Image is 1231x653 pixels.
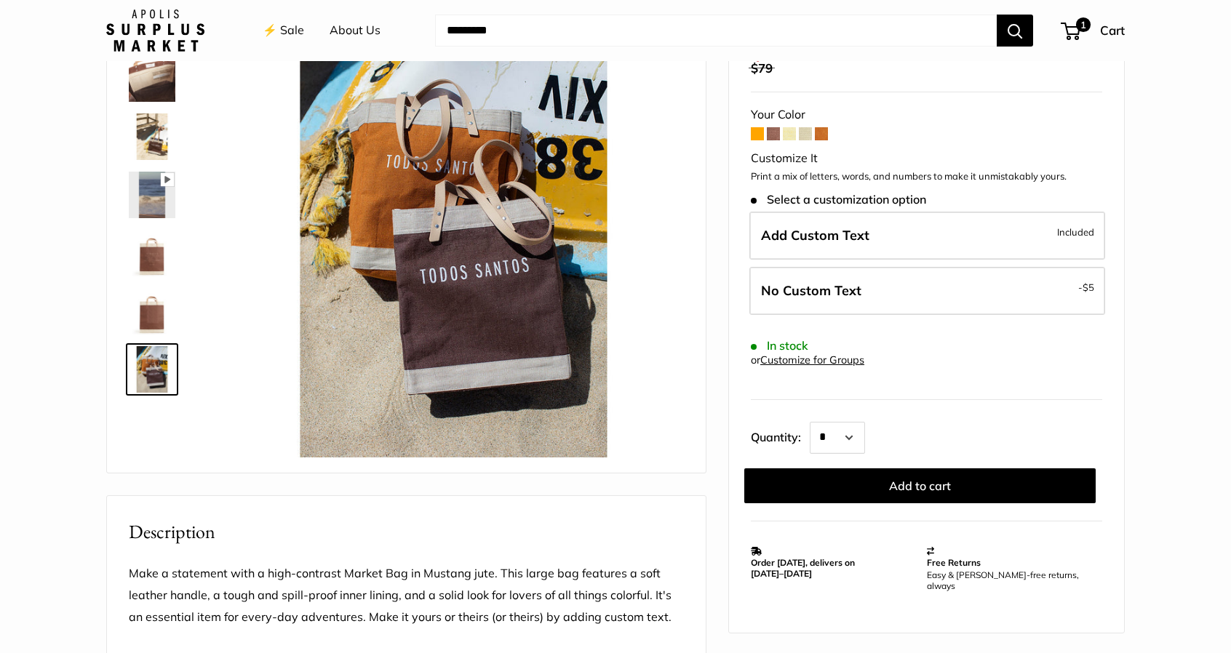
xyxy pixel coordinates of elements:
button: Search [997,15,1033,47]
p: Print a mix of letters, words, and numbers to make it unmistakably yours. [751,169,1102,184]
img: Market Bag in Mustang [129,55,175,102]
img: Market Bag in Mustang [129,113,175,160]
span: Included [1057,223,1094,241]
span: Select a customization option [751,193,926,207]
span: Add Custom Text [761,227,869,244]
a: Market Bag in Mustang [126,52,178,105]
div: Customize It [751,148,1102,169]
span: Cart [1100,23,1125,38]
a: Market Bag in Mustang [126,111,178,163]
div: or [751,350,864,370]
p: Easy & [PERSON_NAME]-free returns, always [927,569,1096,591]
img: Market Bag in Mustang [129,346,175,393]
img: Market Bag in Mustang [129,288,175,334]
span: 1 [1076,17,1091,32]
button: Add to cart [744,468,1096,503]
img: Apolis: Surplus Market [106,9,204,52]
span: - [1078,279,1094,296]
label: Leave Blank [749,267,1105,315]
a: About Us [330,20,381,41]
span: $5 [1083,281,1094,293]
label: Quantity: [751,417,810,454]
a: Customize for Groups [760,353,864,366]
img: description_Seal of authenticity printed on the backside of every bag. [129,230,175,276]
a: 1 Cart [1062,19,1125,42]
a: description_Seal of authenticity printed on the backside of every bag. [126,227,178,279]
div: Your Color [751,104,1102,126]
h2: Description [129,518,684,546]
label: Add Custom Text [749,212,1105,260]
a: ⚡️ Sale [263,20,304,41]
span: No Custom Text [761,282,861,299]
span: In stock [751,339,808,353]
a: Market Bag in Mustang [126,343,178,396]
a: Market Bag in Mustang [126,285,178,337]
a: Market Bag in Mustang [126,169,178,221]
input: Search... [435,15,997,47]
p: Make a statement with a high-contrast Market Bag in Mustang jute. This large bag features a soft ... [129,563,684,628]
strong: Order [DATE], delivers on [DATE]–[DATE] [751,557,855,579]
img: Market Bag in Mustang [129,172,175,218]
strong: Free Returns [927,557,981,568]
